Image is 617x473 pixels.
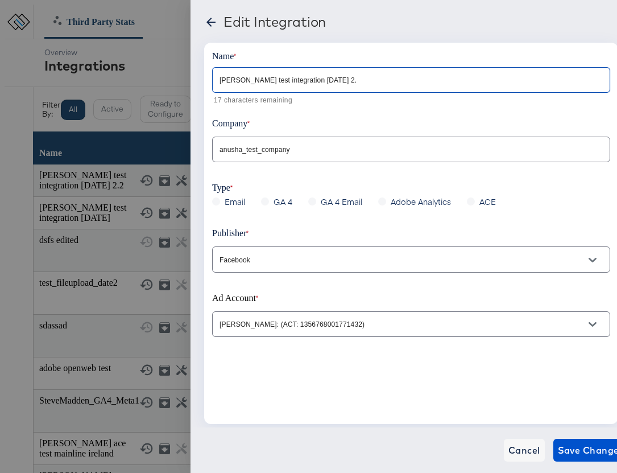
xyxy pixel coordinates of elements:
button: Cancel [504,439,545,462]
p: 17 characters remaining [214,95,602,106]
label: Company [212,118,250,128]
div: Edit Integration [223,14,326,30]
input: Begin typing to find companies [217,143,587,157]
button: Open [584,252,601,269]
span: Cancel [508,442,540,458]
label: Type [212,183,233,192]
label: Name [212,51,237,61]
button: Open [584,316,601,333]
label: Ad Account [212,293,259,303]
label: Publisher [212,228,249,238]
